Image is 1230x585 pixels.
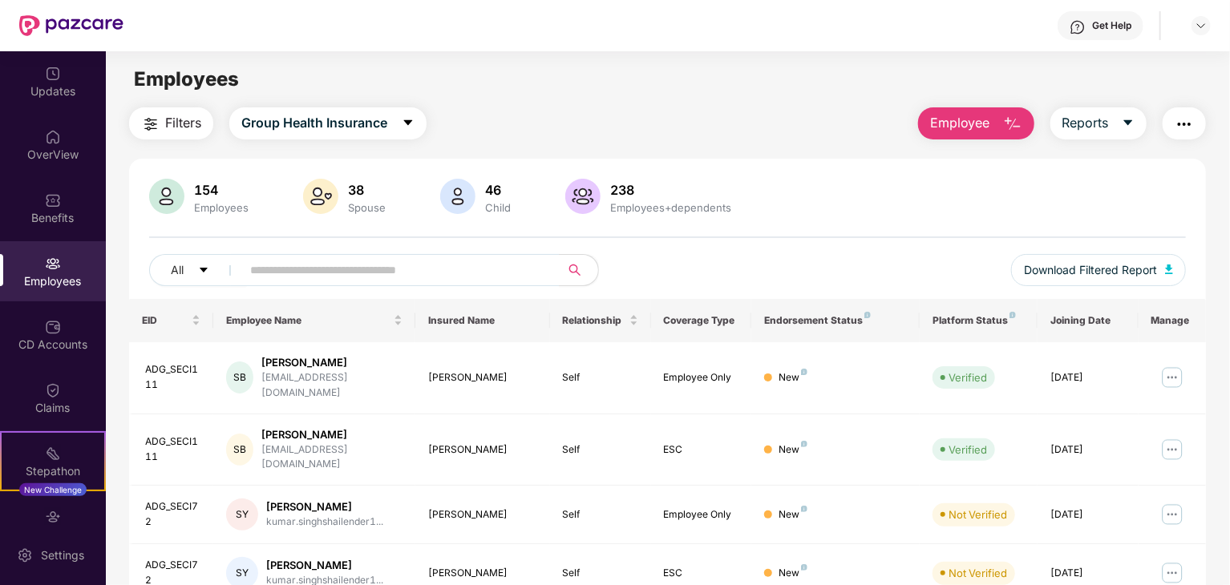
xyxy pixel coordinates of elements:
div: ADG_SECI72 [145,499,200,530]
div: Platform Status [933,314,1025,327]
img: svg+xml;base64,PHN2ZyB4bWxucz0iaHR0cDovL3d3dy53My5vcmcvMjAwMC9zdmciIHdpZHRoPSI4IiBoZWlnaHQ9IjgiIH... [801,564,807,571]
span: caret-down [402,116,415,131]
button: Employee [918,107,1034,139]
div: Employees+dependents [607,201,734,214]
div: Self [563,507,638,522]
span: Reports [1062,113,1109,133]
div: New [779,370,807,385]
th: Employee Name [213,299,415,342]
span: caret-down [1122,116,1135,131]
span: search [559,264,590,276]
div: Self [563,370,638,385]
div: [PERSON_NAME] [261,427,403,442]
div: New [779,442,807,458]
div: Not Verified [949,565,1007,581]
div: 46 [482,182,514,198]
div: ADG_SECI111 [145,434,200,465]
div: 38 [345,182,389,198]
div: [PERSON_NAME] [428,566,537,581]
img: svg+xml;base64,PHN2ZyB4bWxucz0iaHR0cDovL3d3dy53My5vcmcvMjAwMC9zdmciIHhtbG5zOnhsaW5rPSJodHRwOi8vd3... [149,179,184,214]
div: [EMAIL_ADDRESS][DOMAIN_NAME] [261,442,403,473]
button: Filters [129,107,213,139]
div: ESC [664,566,739,581]
div: Verified [949,369,987,385]
button: Download Filtered Report [1011,254,1186,286]
img: svg+xml;base64,PHN2ZyBpZD0iU2V0dGluZy0yMHgyMCIgeG1sbnM9Imh0dHA6Ly93d3cudzMub3JnLzIwMDAvc3ZnIiB3aW... [17,547,33,563]
div: [PERSON_NAME] [266,499,383,514]
button: Allcaret-down [149,254,247,286]
img: svg+xml;base64,PHN2ZyB4bWxucz0iaHR0cDovL3d3dy53My5vcmcvMjAwMC9zdmciIHhtbG5zOnhsaW5rPSJodHRwOi8vd3... [565,179,601,214]
img: manageButton [1159,437,1185,462]
button: search [559,254,599,286]
span: Employees [134,67,239,91]
div: 154 [191,182,252,198]
div: Get Help [1092,19,1131,32]
div: SB [226,361,253,393]
th: Joining Date [1038,299,1139,342]
div: [PERSON_NAME] [261,355,403,370]
div: [EMAIL_ADDRESS][DOMAIN_NAME] [261,370,403,401]
div: [PERSON_NAME] [266,558,383,573]
img: New Pazcare Logo [19,15,123,36]
button: Reportscaret-down [1050,107,1147,139]
img: svg+xml;base64,PHN2ZyB4bWxucz0iaHR0cDovL3d3dy53My5vcmcvMjAwMC9zdmciIHhtbG5zOnhsaW5rPSJodHRwOi8vd3... [440,179,475,214]
div: Settings [36,547,89,563]
span: EID [142,314,188,327]
span: Download Filtered Report [1024,261,1157,279]
img: svg+xml;base64,PHN2ZyB4bWxucz0iaHR0cDovL3d3dy53My5vcmcvMjAwMC9zdmciIHhtbG5zOnhsaW5rPSJodHRwOi8vd3... [1165,264,1173,274]
span: Relationship [563,314,626,327]
div: Stepathon [2,463,104,479]
div: SY [226,498,258,531]
img: svg+xml;base64,PHN2ZyBpZD0iSG9tZSIgeG1sbnM9Imh0dHA6Ly93d3cudzMub3JnLzIwMDAvc3ZnIiB3aWR0aD0iMjAiIG... [45,129,61,145]
div: [PERSON_NAME] [428,507,537,522]
div: [PERSON_NAME] [428,370,537,385]
div: Employee Only [664,370,739,385]
span: Employee Name [226,314,390,327]
img: svg+xml;base64,PHN2ZyB4bWxucz0iaHR0cDovL3d3dy53My5vcmcvMjAwMC9zdmciIHdpZHRoPSI4IiBoZWlnaHQ9IjgiIH... [864,312,871,318]
img: svg+xml;base64,PHN2ZyB4bWxucz0iaHR0cDovL3d3dy53My5vcmcvMjAwMC9zdmciIHhtbG5zOnhsaW5rPSJodHRwOi8vd3... [303,179,338,214]
div: New Challenge [19,483,87,496]
button: Group Health Insurancecaret-down [229,107,427,139]
th: Insured Name [415,299,550,342]
div: Child [482,201,514,214]
div: 238 [607,182,734,198]
img: svg+xml;base64,PHN2ZyBpZD0iRW5kb3JzZW1lbnRzIiB4bWxucz0iaHR0cDovL3d3dy53My5vcmcvMjAwMC9zdmciIHdpZH... [45,509,61,525]
img: svg+xml;base64,PHN2ZyB4bWxucz0iaHR0cDovL3d3dy53My5vcmcvMjAwMC9zdmciIHdpZHRoPSIyNCIgaGVpZ2h0PSIyNC... [141,115,160,134]
img: svg+xml;base64,PHN2ZyBpZD0iVXBkYXRlZCIgeG1sbnM9Imh0dHA6Ly93d3cudzMub3JnLzIwMDAvc3ZnIiB3aWR0aD0iMj... [45,66,61,82]
span: Filters [165,113,201,133]
div: [DATE] [1050,566,1126,581]
img: manageButton [1159,502,1185,527]
div: New [779,566,807,581]
div: Employees [191,201,252,214]
img: svg+xml;base64,PHN2ZyBpZD0iQ0RfQWNjb3VudHMiIGRhdGEtbmFtZT0iQ0QgQWNjb3VudHMiIHhtbG5zPSJodHRwOi8vd3... [45,319,61,335]
div: kumar.singhshailender1... [266,514,383,530]
img: svg+xml;base64,PHN2ZyBpZD0iRHJvcGRvd24tMzJ4MzIiIHhtbG5zPSJodHRwOi8vd3d3LnczLm9yZy8yMDAwL3N2ZyIgd2... [1195,19,1208,32]
th: Coverage Type [651,299,752,342]
div: Employee Only [664,507,739,522]
div: [DATE] [1050,507,1126,522]
th: Manage [1139,299,1206,342]
div: SB [226,434,253,466]
span: All [171,261,184,279]
img: svg+xml;base64,PHN2ZyB4bWxucz0iaHR0cDovL3d3dy53My5vcmcvMjAwMC9zdmciIHdpZHRoPSI4IiBoZWlnaHQ9IjgiIH... [801,369,807,375]
div: New [779,507,807,522]
div: [DATE] [1050,442,1126,458]
span: Group Health Insurance [241,113,387,133]
div: Not Verified [949,506,1007,522]
img: svg+xml;base64,PHN2ZyBpZD0iSGVscC0zMngzMiIgeG1sbnM9Imh0dHA6Ly93d3cudzMub3JnLzIwMDAvc3ZnIiB3aWR0aD... [1070,19,1086,35]
div: ESC [664,442,739,458]
img: svg+xml;base64,PHN2ZyB4bWxucz0iaHR0cDovL3d3dy53My5vcmcvMjAwMC9zdmciIHdpZHRoPSIyNCIgaGVpZ2h0PSIyNC... [1175,115,1194,134]
img: svg+xml;base64,PHN2ZyB4bWxucz0iaHR0cDovL3d3dy53My5vcmcvMjAwMC9zdmciIHdpZHRoPSI4IiBoZWlnaHQ9IjgiIH... [801,506,807,512]
img: svg+xml;base64,PHN2ZyB4bWxucz0iaHR0cDovL3d3dy53My5vcmcvMjAwMC9zdmciIHdpZHRoPSIyMSIgaGVpZ2h0PSIyMC... [45,446,61,462]
img: manageButton [1159,365,1185,390]
div: [PERSON_NAME] [428,442,537,458]
img: svg+xml;base64,PHN2ZyB4bWxucz0iaHR0cDovL3d3dy53My5vcmcvMjAwMC9zdmciIHdpZHRoPSI4IiBoZWlnaHQ9IjgiIH... [801,441,807,447]
img: svg+xml;base64,PHN2ZyB4bWxucz0iaHR0cDovL3d3dy53My5vcmcvMjAwMC9zdmciIHhtbG5zOnhsaW5rPSJodHRwOi8vd3... [1003,115,1022,134]
div: Verified [949,442,987,458]
span: Employee [930,113,990,133]
div: Self [563,566,638,581]
div: ADG_SECI111 [145,362,200,393]
th: EID [129,299,213,342]
img: svg+xml;base64,PHN2ZyBpZD0iQ2xhaW0iIHhtbG5zPSJodHRwOi8vd3d3LnczLm9yZy8yMDAwL3N2ZyIgd2lkdGg9IjIwIi... [45,382,61,398]
div: Spouse [345,201,389,214]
